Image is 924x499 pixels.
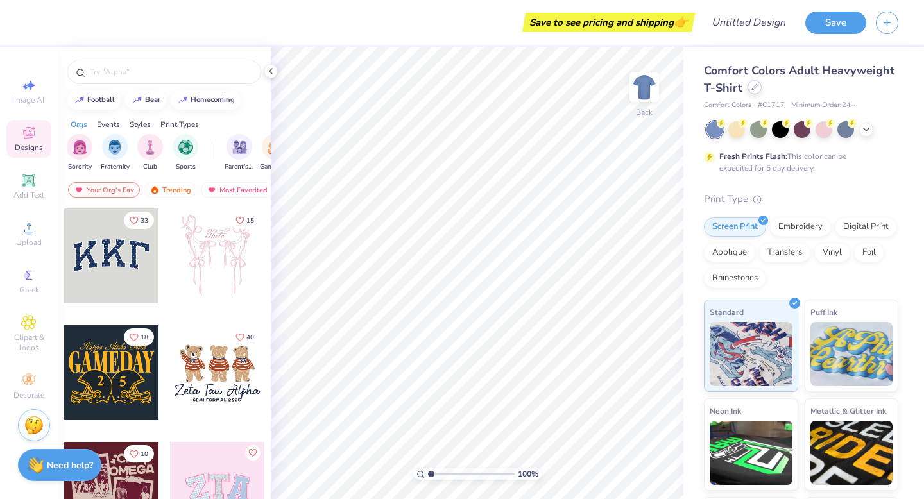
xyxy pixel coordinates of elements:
[810,421,893,485] img: Metallic & Glitter Ink
[71,119,87,130] div: Orgs
[814,243,850,262] div: Vinyl
[245,445,261,461] button: Like
[201,182,273,198] div: Most Favorited
[132,96,142,104] img: trend_line.gif
[636,106,653,118] div: Back
[173,134,198,172] div: filter for Sports
[137,134,163,172] button: filter button
[47,459,93,471] strong: Need help?
[101,162,130,172] span: Fraternity
[704,243,755,262] div: Applique
[124,212,154,229] button: Like
[835,217,897,237] div: Digital Print
[704,63,894,96] span: Comfort Colors Adult Heavyweight T-Shirt
[770,217,831,237] div: Embroidery
[191,96,235,103] div: homecoming
[13,190,44,200] span: Add Text
[87,96,115,103] div: football
[74,96,85,104] img: trend_line.gif
[758,100,785,111] span: # C1717
[710,322,792,386] img: Standard
[171,90,241,110] button: homecoming
[225,162,254,172] span: Parent's Weekend
[14,95,44,105] span: Image AI
[160,119,199,130] div: Print Types
[854,243,884,262] div: Foil
[143,140,157,155] img: Club Image
[19,285,39,295] span: Greek
[710,305,744,319] span: Standard
[631,74,657,100] img: Back
[225,134,254,172] div: filter for Parent's Weekend
[260,162,289,172] span: Game Day
[67,134,92,172] div: filter for Sorority
[810,404,886,418] span: Metallic & Glitter Ink
[124,445,154,462] button: Like
[141,451,148,457] span: 10
[178,140,193,155] img: Sports Image
[124,328,154,346] button: Like
[246,334,254,341] span: 40
[719,151,787,162] strong: Fresh Prints Flash:
[101,134,130,172] div: filter for Fraternity
[225,134,254,172] button: filter button
[143,162,157,172] span: Club
[89,65,253,78] input: Try "Alpha"
[704,192,898,207] div: Print Type
[805,12,866,34] button: Save
[173,134,198,172] button: filter button
[68,182,140,198] div: Your Org's Fav
[674,14,688,30] span: 👉
[101,134,130,172] button: filter button
[704,269,766,288] div: Rhinestones
[759,243,810,262] div: Transfers
[246,217,254,224] span: 15
[719,151,877,174] div: This color can be expedited for 5 day delivery.
[15,142,43,153] span: Designs
[701,10,796,35] input: Untitled Design
[130,119,151,130] div: Styles
[141,217,148,224] span: 33
[232,140,247,155] img: Parent's Weekend Image
[137,134,163,172] div: filter for Club
[6,332,51,353] span: Clipart & logos
[67,90,121,110] button: football
[791,100,855,111] span: Minimum Order: 24 +
[16,237,42,248] span: Upload
[13,390,44,400] span: Decorate
[67,134,92,172] button: filter button
[230,328,260,346] button: Like
[144,182,197,198] div: Trending
[810,305,837,319] span: Puff Ink
[268,140,282,155] img: Game Day Image
[810,322,893,386] img: Puff Ink
[704,217,766,237] div: Screen Print
[145,96,160,103] div: bear
[704,100,751,111] span: Comfort Colors
[260,134,289,172] button: filter button
[108,140,122,155] img: Fraternity Image
[97,119,120,130] div: Events
[74,185,84,194] img: most_fav.gif
[526,13,692,32] div: Save to see pricing and shipping
[207,185,217,194] img: most_fav.gif
[125,90,166,110] button: bear
[150,185,160,194] img: trending.gif
[710,421,792,485] img: Neon Ink
[178,96,188,104] img: trend_line.gif
[73,140,87,155] img: Sorority Image
[68,162,92,172] span: Sorority
[260,134,289,172] div: filter for Game Day
[176,162,196,172] span: Sports
[710,404,741,418] span: Neon Ink
[518,468,538,480] span: 100 %
[230,212,260,229] button: Like
[141,334,148,341] span: 18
